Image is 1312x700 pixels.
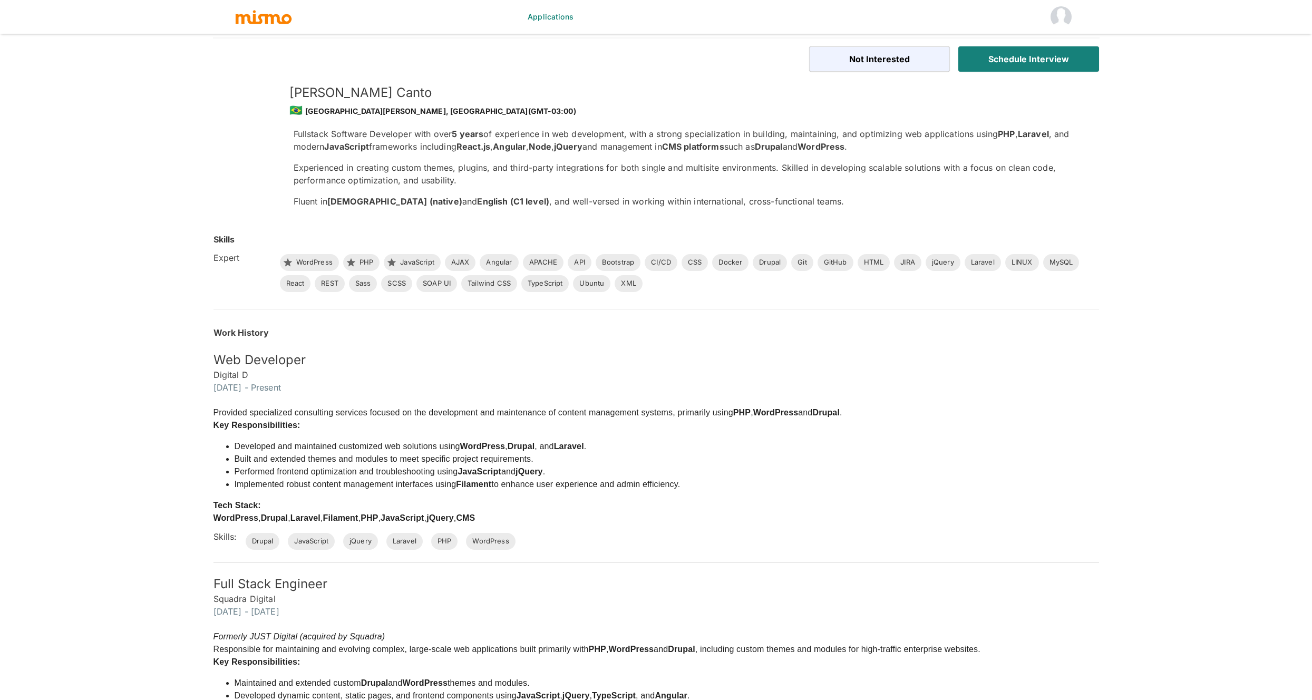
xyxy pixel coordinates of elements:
[655,691,687,700] strong: Angular
[294,161,1082,187] p: Experienced in creating custom themes, plugins, and third-party integrations for both single and ...
[753,257,787,268] span: Drupal
[235,478,842,491] li: Implemented robust content management interfaces using to enhance user experience and admin effic...
[523,257,564,268] span: APACHE
[289,84,1082,101] h5: [PERSON_NAME] Canto
[508,442,535,451] strong: Drupal
[791,257,813,268] span: Git
[1018,129,1049,139] strong: Laravel
[645,257,677,268] span: CI/CD
[965,257,1001,268] span: Laravel
[416,278,457,289] span: SOAP UI
[894,257,921,268] span: JIRA
[426,513,454,522] strong: jQuery
[235,677,980,689] li: Maintained and extended custom and themes and modules.
[394,257,441,268] span: JavaScript
[712,257,749,268] span: Docker
[477,196,549,207] strong: English (C1 level)
[480,257,518,268] span: Angular
[353,257,380,268] span: PHP
[568,257,591,268] span: API
[460,442,506,451] strong: WordPress
[521,278,569,289] span: TypeScript
[456,480,491,489] strong: Filament
[386,536,423,547] span: Laravel
[361,678,388,687] strong: Drupal
[213,530,237,543] h6: Skills:
[554,141,582,152] strong: jQuery
[213,657,300,666] strong: Key Responsibilities:
[213,576,1099,592] h5: Full Stack Engineer
[261,513,288,522] strong: Drupal
[213,513,259,522] strong: WordPress
[361,513,378,522] strong: PHP
[294,128,1082,153] p: Fullstack Software Developer with over of experience in web development, with a strong specializa...
[858,257,890,268] span: HTML
[458,467,501,476] strong: JavaScript
[290,257,339,268] span: WordPress
[213,233,235,246] h6: Skills
[324,141,369,152] strong: JavaScript
[755,141,783,152] strong: Drupal
[381,513,424,522] strong: JavaScript
[596,257,640,268] span: Bootstrap
[213,632,385,641] em: Formerly JUST Digital (acquired by Squadra)
[280,278,311,289] span: React
[615,278,642,289] span: XML
[381,278,412,289] span: SCSS
[213,406,842,419] p: Provided specialized consulting services focused on the development and maintenance of content ma...
[246,536,280,547] span: Drupal
[343,536,378,547] span: jQuery
[662,141,724,152] strong: CMS platforms
[609,645,654,654] strong: WordPress
[809,46,950,72] button: Not Interested
[1043,257,1080,268] span: MySQL
[466,536,515,547] span: WordPress
[289,104,303,116] span: 🇧🇷
[998,129,1015,139] strong: PHP
[493,141,526,152] strong: Angular
[1051,6,1072,27] img: Jinal HM
[592,691,636,700] strong: TypeScript
[213,592,1099,605] h6: Squadra Digital
[213,84,277,148] img: u8t7la2dxdf1jva58ohhuca9zp48
[517,691,560,700] strong: JavaScript
[812,408,840,417] strong: Drupal
[589,645,606,654] strong: PHP
[235,465,842,478] li: Performed frontend optimization and troubleshooting using and .
[327,196,462,207] strong: [DEMOGRAPHIC_DATA] (native)
[213,421,300,430] strong: Key Responsibilities:
[733,408,751,417] strong: PHP
[431,536,458,547] span: PHP
[456,513,475,522] strong: CMS
[323,513,358,522] strong: Filament
[289,101,1082,119] div: [GEOGRAPHIC_DATA][PERSON_NAME], [GEOGRAPHIC_DATA] (GMT-03:00)
[573,278,610,289] span: Ubuntu
[753,408,799,417] strong: WordPress
[668,645,695,654] strong: Drupal
[213,381,1099,394] h6: [DATE] - Present
[235,9,293,25] img: logo
[349,278,377,289] span: Sass
[213,368,1099,381] h6: Digital D
[958,46,1099,72] button: Schedule Interview
[213,326,1099,339] h6: Work History
[235,453,842,465] li: Built and extended themes and modules to meet specific project requirements.
[290,513,320,522] strong: Laravel
[213,643,980,656] p: Responsible for maintaining and evolving complex, large-scale web applications built primarily wi...
[235,440,842,453] li: Developed and maintained customized web solutions using , , and .
[529,141,551,152] strong: Node
[554,442,584,451] strong: Laravel
[288,536,335,547] span: JavaScript
[452,129,483,139] strong: 5 years
[213,605,1099,618] h6: [DATE] - [DATE]
[461,278,517,289] span: Tailwind CSS
[402,678,448,687] strong: WordPress
[213,512,842,524] p: , , , , , , ,
[818,257,853,268] span: GitHub
[445,257,476,268] span: AJAX
[926,257,960,268] span: jQuery
[213,501,261,510] strong: Tech Stack:
[213,251,271,264] h6: Expert
[1005,257,1039,268] span: LINUX
[682,257,708,268] span: CSS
